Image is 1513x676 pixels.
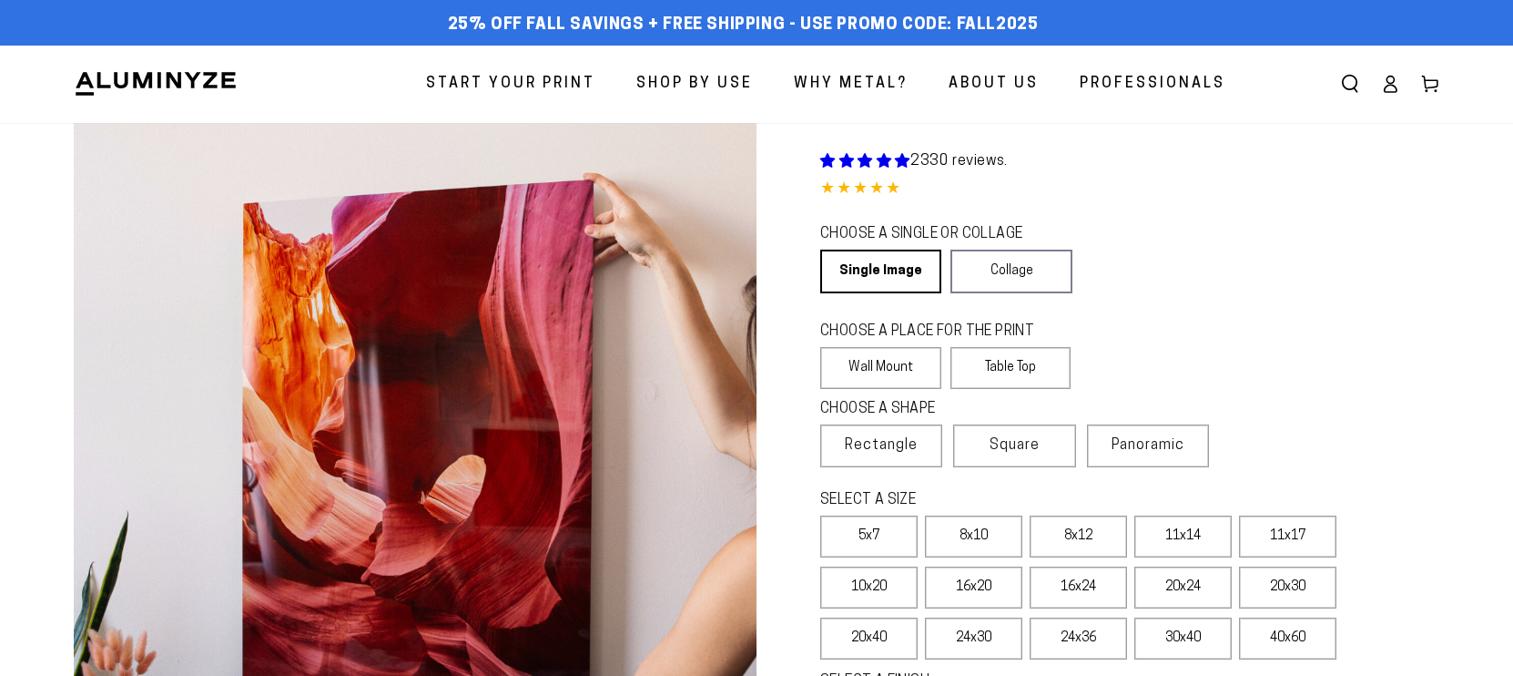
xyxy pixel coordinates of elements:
[1239,567,1336,609] label: 20x30
[950,347,1071,389] label: Table Top
[820,516,918,558] label: 5x7
[794,71,908,97] span: Why Metal?
[1134,516,1232,558] label: 11x14
[820,224,1055,245] legend: CHOOSE A SINGLE OR COLLAGE
[1239,618,1336,660] label: 40x60
[925,567,1022,609] label: 16x20
[1134,567,1232,609] label: 20x24
[990,435,1040,456] span: Square
[820,177,1439,203] div: 4.85 out of 5.0 stars
[1030,516,1127,558] label: 8x12
[1080,71,1225,97] span: Professionals
[820,399,1057,420] legend: CHOOSE A SHAPE
[820,322,1054,343] legend: CHOOSE A PLACE FOR THE PRINT
[74,70,238,97] img: Aluminyze
[780,60,921,108] a: Why Metal?
[820,347,941,389] label: Wall Mount
[935,60,1052,108] a: About Us
[1112,438,1184,453] span: Panoramic
[623,60,767,108] a: Shop By Use
[820,618,918,660] label: 20x40
[925,618,1022,660] label: 24x30
[412,60,609,108] a: Start Your Print
[845,435,918,456] span: Rectangle
[426,71,595,97] span: Start Your Print
[1134,618,1232,660] label: 30x40
[820,490,1184,511] legend: SELECT A SIZE
[1066,60,1239,108] a: Professionals
[448,15,1039,36] span: 25% off FALL Savings + Free Shipping - Use Promo Code: FALL2025
[925,516,1022,558] label: 8x10
[949,71,1039,97] span: About Us
[820,567,918,609] label: 10x20
[950,250,1071,293] a: Collage
[1030,567,1127,609] label: 16x24
[1239,516,1336,558] label: 11x17
[636,71,753,97] span: Shop By Use
[1330,64,1370,104] summary: Search our site
[1030,618,1127,660] label: 24x36
[820,250,941,293] a: Single Image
